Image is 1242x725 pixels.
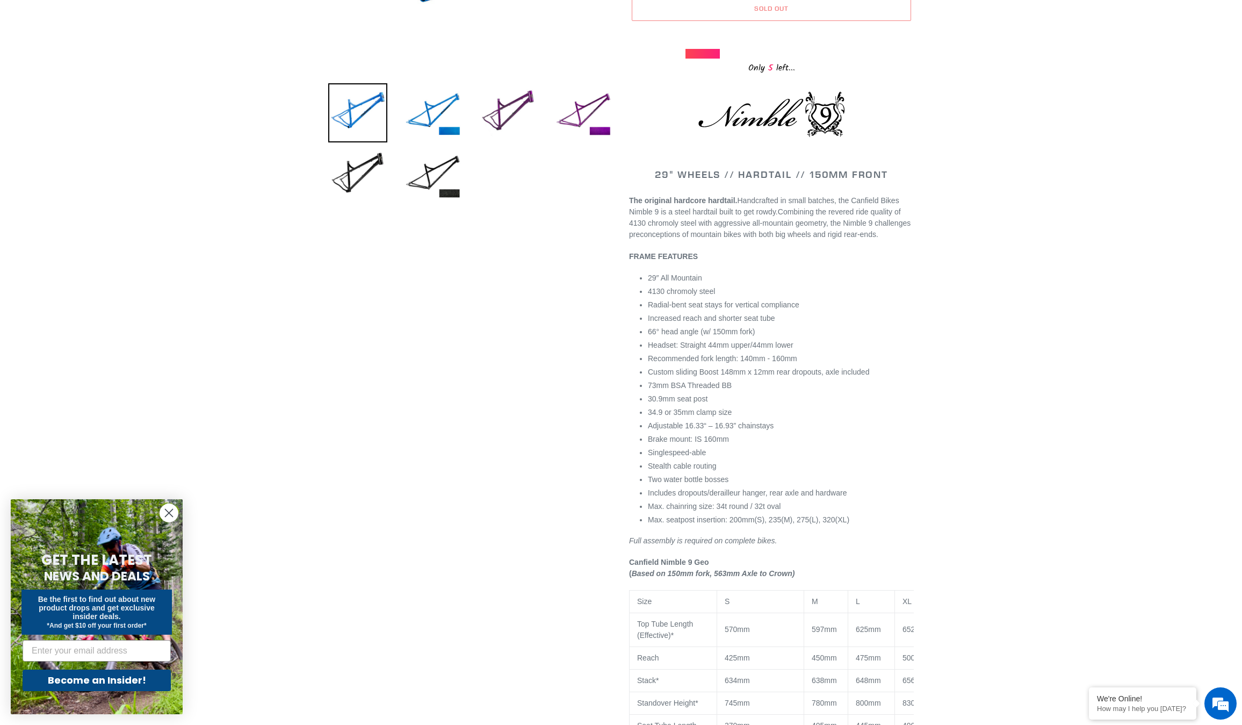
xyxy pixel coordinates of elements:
li: Two water bottle bosses [648,474,914,485]
span: 745mm [725,699,750,707]
span: Handcrafted in small batches, the Canfield Bikes Nimble 9 is a steel hardtail built to get rowdy. [629,196,899,216]
span: 656mm [902,676,928,685]
span: Headset: Straight 44mm upper/44mm lower [648,341,793,349]
td: S [717,590,804,613]
span: 5 [765,61,776,75]
span: 634mm [725,676,750,685]
span: 450mm [812,654,837,662]
span: 830mm [902,699,928,707]
span: 625mm [856,625,881,634]
p: How may I help you today? [1097,705,1188,713]
textarea: Type your message and hit 'Enter' [5,293,205,331]
div: We're Online! [1097,694,1188,703]
span: 638mm [812,676,837,685]
span: 34.9 or 35mm clamp size [648,408,732,417]
b: FRAME FEATURES [629,252,698,261]
li: Brake mount: IS 160mm [648,434,914,445]
td: XL [895,590,965,613]
span: Custom sliding Boost 148mm x 12mm rear dropouts, axle included [648,368,869,376]
div: Navigation go back [12,59,28,75]
span: 73mm BSA Threaded BB [648,381,732,390]
span: Stack* [637,676,659,685]
span: Be the first to find out about new product drops and get exclusive insider deals. [38,595,156,621]
span: Reach [637,654,659,662]
img: Load image into Gallery viewer, NIMBLE 9 - Frameset [328,83,387,142]
span: 425mm [725,654,750,662]
input: Enter your email address [23,640,171,662]
span: NEWS AND DEALS [44,568,150,585]
span: Top Tube Length (Effective)* [637,620,693,640]
span: Recommended fork length: 140mm - 160mm [648,354,797,363]
span: 66° head angle (w/ 150mm fork) [648,327,755,336]
span: Singlespeed-able [648,448,706,457]
button: Become an Insider! [23,670,171,691]
span: Standover Height* [637,699,698,707]
div: Chat with us now [72,60,197,74]
span: Max. chainring size: 34t round / 32t oval [648,502,781,511]
span: 500mm [902,654,928,662]
img: Load image into Gallery viewer, NIMBLE 9 - Frameset [328,146,387,205]
strong: The original hardcore hardtail. [629,196,737,205]
td: L [848,590,895,613]
img: Load image into Gallery viewer, NIMBLE 9 - Frameset [554,83,613,142]
span: Stealth cable routing [648,462,717,470]
span: Adjustable 16.33“ – 16.93” chainstays [648,421,774,430]
td: M [804,590,848,613]
span: Includes dropouts/derailleur hanger, rear axle and hardware [648,489,847,497]
span: We're online! [62,135,148,244]
div: Minimize live chat window [176,5,202,31]
img: Load image into Gallery viewer, NIMBLE 9 - Frameset [403,146,463,205]
span: Max. seatpost insertion: 200mm(S), 235(M), 275(L), 320(XL) [648,515,849,524]
span: 475mm [856,654,881,662]
span: 780mm [812,699,837,707]
span: 597mm [812,625,837,634]
i: Based on 150mm fork, 563mm Axle to Crown) [632,569,795,578]
span: 570mm [725,625,750,634]
b: Canfield Nimble 9 Geo ( [629,558,709,578]
span: GET THE LATEST [41,550,152,570]
span: 652mm [902,625,928,634]
span: 648mm [856,676,881,685]
span: *And get $10 off your first order* [47,622,146,629]
button: Close dialog [160,504,178,522]
span: 4130 chromoly steel [648,287,715,296]
td: Size [630,590,717,613]
span: Radial-bent seat stays for vertical compliance [648,300,799,309]
span: 29″ All Mountain [648,274,702,282]
span: 30.9mm seat post [648,394,707,403]
div: Only left... [685,59,857,75]
span: Combining the revered ride quality of 4130 chromoly steel with aggressive all-mountain geometry, ... [629,207,911,239]
span: 800mm [856,699,881,707]
img: d_696896380_company_1647369064580_696896380 [34,54,61,81]
span: 29" WHEELS // HARDTAIL // 150MM FRONT [655,168,888,181]
img: Load image into Gallery viewer, NIMBLE 9 - Frameset [479,83,538,142]
img: Load image into Gallery viewer, NIMBLE 9 - Frameset [403,83,463,142]
em: Full assembly is required on complete bikes. [629,536,777,545]
span: Increased reach and shorter seat tube [648,314,775,322]
span: Sold out [754,4,789,12]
